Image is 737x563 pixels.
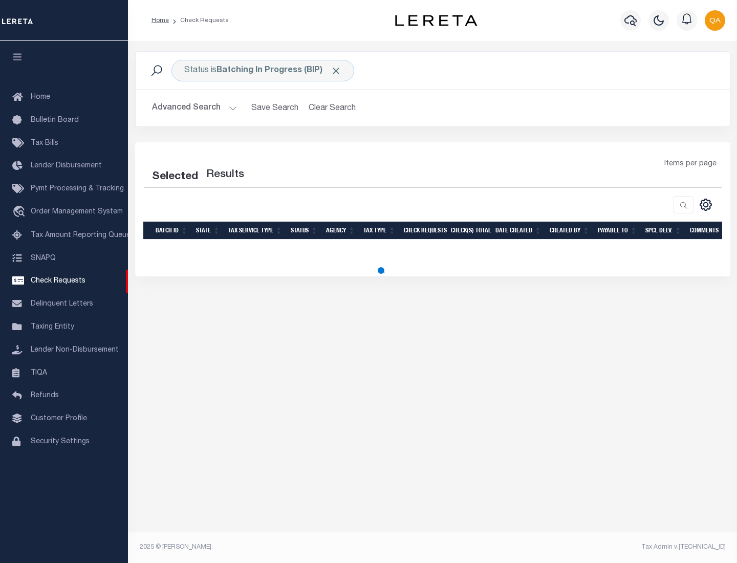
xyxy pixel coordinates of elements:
[705,10,725,31] img: svg+xml;base64,PHN2ZyB4bWxucz0iaHR0cDovL3d3dy53My5vcmcvMjAwMC9zdmciIHBvaW50ZXItZXZlbnRzPSJub25lIi...
[287,222,322,240] th: Status
[447,222,491,240] th: Check(s) Total
[151,17,169,24] a: Home
[132,543,433,552] div: 2025 © [PERSON_NAME].
[12,206,29,219] i: travel_explore
[31,277,85,285] span: Check Requests
[31,392,59,399] span: Refunds
[686,222,732,240] th: Comments
[216,67,341,75] b: Batching In Progress (BIP)
[440,543,726,552] div: Tax Admin v.[TECHNICAL_ID]
[192,222,224,240] th: State
[322,222,359,240] th: Agency
[31,323,74,331] span: Taxing Entity
[171,60,354,81] div: Click to Edit
[305,98,360,118] button: Clear Search
[151,222,192,240] th: Batch Id
[31,117,79,124] span: Bulletin Board
[224,222,287,240] th: Tax Service Type
[31,254,56,262] span: SNAPQ
[31,208,123,215] span: Order Management System
[31,140,58,147] span: Tax Bills
[152,98,237,118] button: Advanced Search
[31,300,93,308] span: Delinquent Letters
[395,15,477,26] img: logo-dark.svg
[31,94,50,101] span: Home
[31,438,90,445] span: Security Settings
[152,169,198,185] div: Selected
[664,159,717,170] span: Items per page
[206,167,244,183] label: Results
[491,222,546,240] th: Date Created
[31,162,102,169] span: Lender Disbursement
[359,222,400,240] th: Tax Type
[31,232,131,239] span: Tax Amount Reporting Queue
[400,222,447,240] th: Check Requests
[31,369,47,376] span: TIQA
[641,222,686,240] th: Spcl Delv.
[31,415,87,422] span: Customer Profile
[331,66,341,76] span: Click to Remove
[31,347,119,354] span: Lender Non-Disbursement
[594,222,641,240] th: Payable To
[169,16,229,25] li: Check Requests
[31,185,124,192] span: Pymt Processing & Tracking
[546,222,594,240] th: Created By
[245,98,305,118] button: Save Search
